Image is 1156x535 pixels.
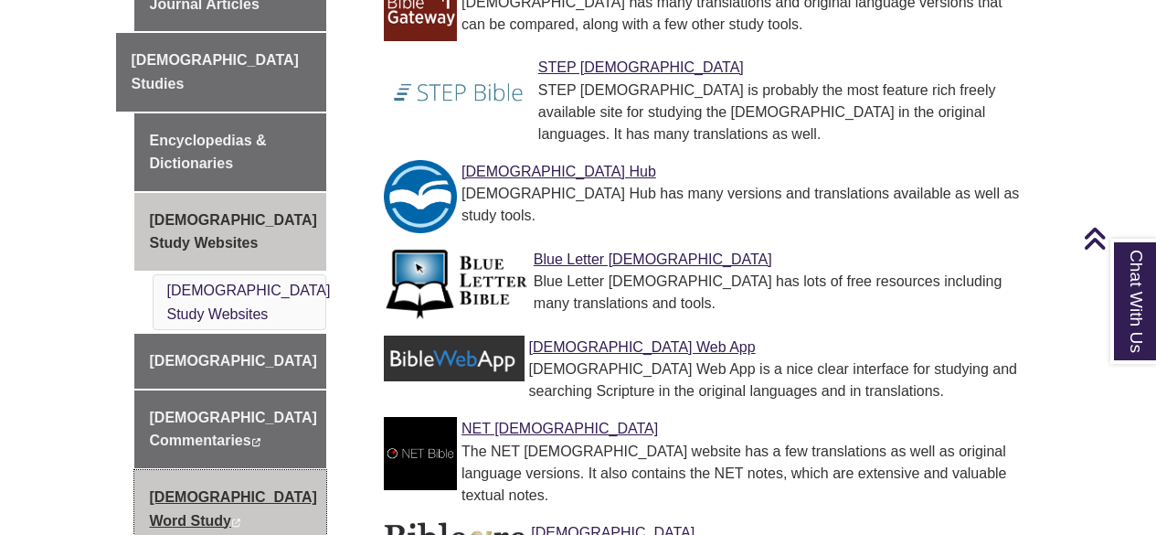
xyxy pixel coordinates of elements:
a: [DEMOGRAPHIC_DATA] Study Websites [134,193,327,271]
img: Link to NET Bible [384,417,457,490]
a: Link to Blue Letter Bible Blue Letter [DEMOGRAPHIC_DATA] [534,251,772,267]
a: Link to STEP Bible STEP [DEMOGRAPHIC_DATA] [538,59,744,75]
img: Link to Blue Letter Bible [384,248,529,321]
div: STEP [DEMOGRAPHIC_DATA] is probably the most feature rich freely available site for studying the ... [398,80,1026,145]
a: Back to Top [1083,226,1151,251]
div: The NET [DEMOGRAPHIC_DATA] website has a few translations as well as original language versions. ... [398,441,1026,507]
i: This link opens in a new window [231,519,241,527]
a: Link to NET Bible NET [DEMOGRAPHIC_DATA] [461,421,658,436]
img: Link to STEP Bible [384,56,534,129]
a: Link to Bible Web App [DEMOGRAPHIC_DATA] Web App [529,339,756,355]
i: This link opens in a new window [251,438,261,446]
a: [DEMOGRAPHIC_DATA] Studies [116,33,327,111]
div: [DEMOGRAPHIC_DATA] Web App is a nice clear interface for studying and searching Scripture in the ... [398,358,1026,402]
a: [DEMOGRAPHIC_DATA] Study Websites [167,283,331,322]
span: [DEMOGRAPHIC_DATA] Studies [132,52,299,91]
a: Encyclopedias & Dictionaries [134,113,327,191]
div: [DEMOGRAPHIC_DATA] Hub has many versions and translations available as well as study tools. [398,183,1026,227]
a: Link to Bible Hub [DEMOGRAPHIC_DATA] Hub [461,164,656,179]
img: Link to Bible Hub [384,160,457,233]
div: Blue Letter [DEMOGRAPHIC_DATA] has lots of free resources including many translations and tools. [398,271,1026,315]
img: Link to Bible Web App [384,336,525,381]
a: [DEMOGRAPHIC_DATA] Commentaries [134,391,327,468]
a: [DEMOGRAPHIC_DATA] [134,334,327,389]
